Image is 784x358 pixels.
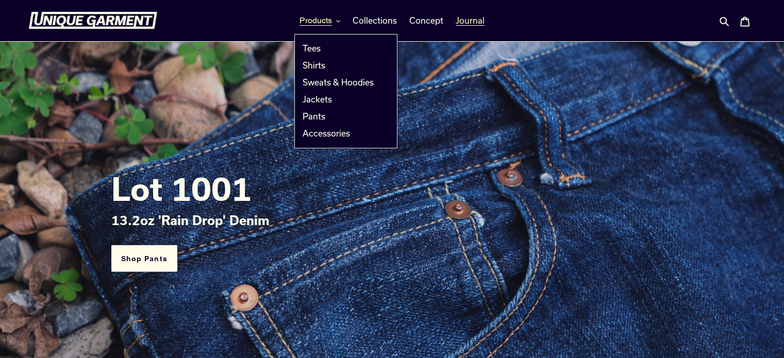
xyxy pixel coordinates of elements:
a: Shop Pants [111,245,177,272]
a: Tees [295,40,381,57]
a: Concept [404,13,448,28]
span: Products [299,15,332,26]
h2: Lot 1001 [111,169,673,207]
span: Sweats & Hoodies [303,77,374,88]
span: Shirts [303,60,325,71]
span: Tees [303,43,321,54]
a: Pants [295,108,381,125]
a: Collections [347,13,402,28]
span: Collections [353,15,397,26]
span: 13.2oz 'Rain Drop' Denim [111,212,270,227]
button: Products [294,13,345,28]
a: Shirts [295,57,381,74]
span: Jackets [303,94,332,105]
span: Accessories [303,128,350,139]
span: Journal [456,15,485,26]
span: Concept [409,15,443,26]
a: Sweats & Hoodies [295,74,381,91]
span: Pants [303,111,325,122]
a: Accessories [295,125,381,142]
a: Journal [451,13,490,28]
a: Jackets [295,91,381,108]
img: Unique Garment [28,12,157,29]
